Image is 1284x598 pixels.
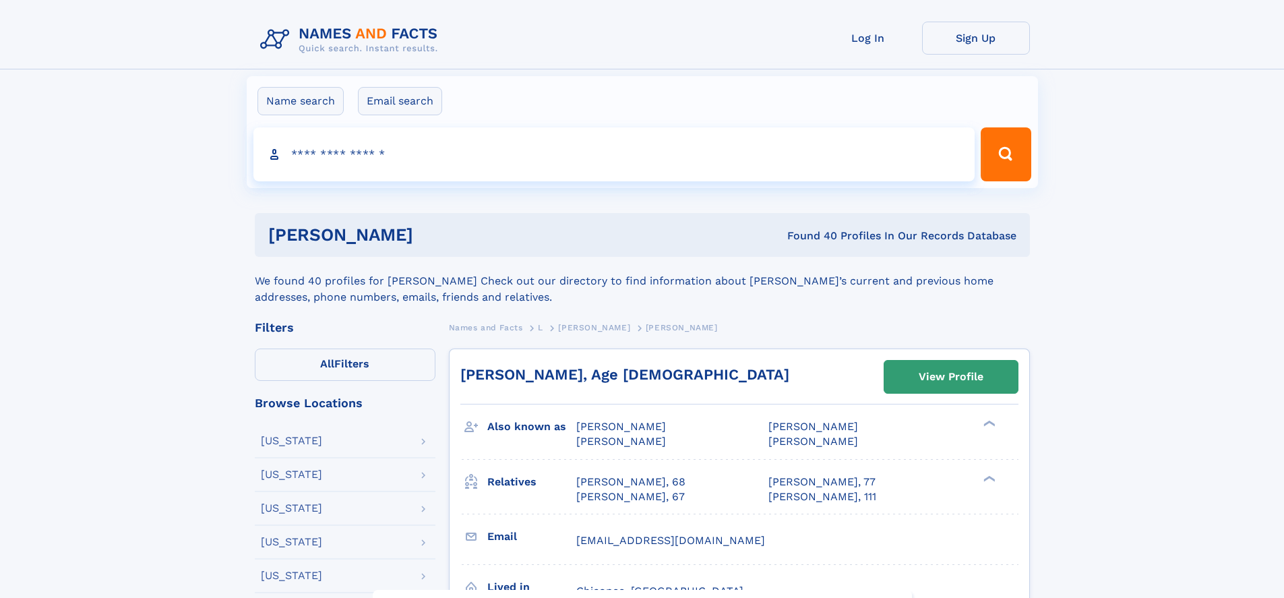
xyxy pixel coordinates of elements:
[255,349,435,381] label: Filters
[255,257,1030,305] div: We found 40 profiles for [PERSON_NAME] Check out our directory to find information about [PERSON_...
[261,469,322,480] div: [US_STATE]
[576,420,666,433] span: [PERSON_NAME]
[257,87,344,115] label: Name search
[576,489,685,504] a: [PERSON_NAME], 67
[320,357,334,370] span: All
[487,525,576,548] h3: Email
[600,229,1016,243] div: Found 40 Profiles In Our Records Database
[646,323,718,332] span: [PERSON_NAME]
[980,474,996,483] div: ❯
[922,22,1030,55] a: Sign Up
[814,22,922,55] a: Log In
[768,489,876,504] a: [PERSON_NAME], 111
[460,366,789,383] a: [PERSON_NAME], Age [DEMOGRAPHIC_DATA]
[449,319,523,336] a: Names and Facts
[981,127,1031,181] button: Search Button
[558,319,630,336] a: [PERSON_NAME]
[261,570,322,581] div: [US_STATE]
[255,22,449,58] img: Logo Names and Facts
[884,361,1018,393] a: View Profile
[268,227,601,243] h1: [PERSON_NAME]
[261,436,322,446] div: [US_STATE]
[261,537,322,547] div: [US_STATE]
[253,127,975,181] input: search input
[576,435,666,448] span: [PERSON_NAME]
[538,319,543,336] a: L
[576,585,743,597] span: Chicopee, [GEOGRAPHIC_DATA]
[261,503,322,514] div: [US_STATE]
[768,435,858,448] span: [PERSON_NAME]
[255,322,435,334] div: Filters
[768,475,876,489] a: [PERSON_NAME], 77
[768,420,858,433] span: [PERSON_NAME]
[487,471,576,494] h3: Relatives
[255,397,435,409] div: Browse Locations
[358,87,442,115] label: Email search
[487,415,576,438] h3: Also known as
[538,323,543,332] span: L
[576,534,765,547] span: [EMAIL_ADDRESS][DOMAIN_NAME]
[980,419,996,428] div: ❯
[919,361,983,392] div: View Profile
[558,323,630,332] span: [PERSON_NAME]
[576,475,685,489] a: [PERSON_NAME], 68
